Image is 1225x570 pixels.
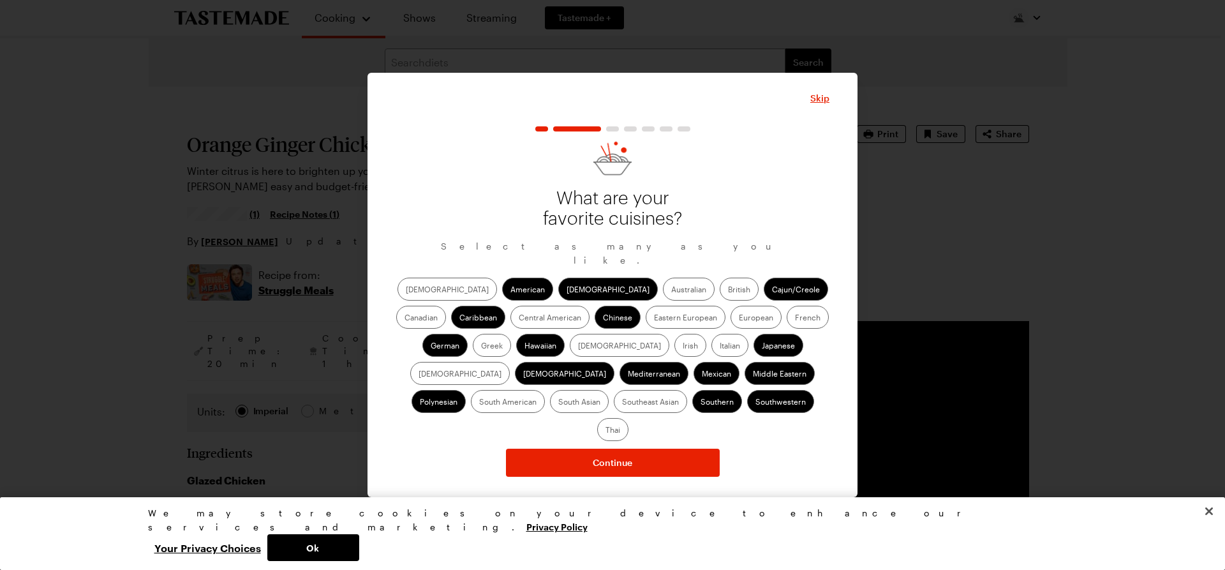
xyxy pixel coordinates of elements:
label: Southwestern [747,390,814,413]
button: Ok [267,534,359,561]
label: Chinese [595,306,641,329]
button: Close [810,92,829,105]
label: Greek [473,334,511,357]
a: More information about your privacy, opens in a new tab [526,520,588,532]
label: Southeast Asian [614,390,687,413]
label: Eastern European [646,306,725,329]
label: South Asian [550,390,609,413]
label: European [731,306,782,329]
div: We may store cookies on your device to enhance our services and marketing. [148,506,1067,534]
span: Skip [810,92,829,105]
span: Continue [593,456,632,469]
label: British [720,278,759,301]
label: Hawaiian [516,334,565,357]
label: South American [471,390,545,413]
button: Close [1195,497,1223,525]
label: American [502,278,553,301]
label: Italian [711,334,748,357]
label: German [422,334,468,357]
label: Southern [692,390,742,413]
p: Select as many as you like. [396,239,829,267]
label: Irish [674,334,706,357]
label: [DEMOGRAPHIC_DATA] [570,334,669,357]
label: [DEMOGRAPHIC_DATA] [410,362,510,385]
label: Australian [663,278,715,301]
label: Mexican [694,362,739,385]
label: French [787,306,829,329]
div: Privacy [148,506,1067,561]
label: [DEMOGRAPHIC_DATA] [515,362,614,385]
label: Cajun/Creole [764,278,828,301]
label: Polynesian [412,390,466,413]
label: Thai [597,418,628,441]
label: Central American [510,306,590,329]
button: NextStepButton [506,449,720,477]
button: Your Privacy Choices [148,534,267,561]
label: Canadian [396,306,446,329]
p: What are your favorite cuisines? [536,188,689,229]
label: Mediterranean [620,362,688,385]
label: [DEMOGRAPHIC_DATA] [397,278,497,301]
label: [DEMOGRAPHIC_DATA] [558,278,658,301]
label: Caribbean [451,306,505,329]
label: Japanese [754,334,803,357]
label: Middle Eastern [745,362,815,385]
